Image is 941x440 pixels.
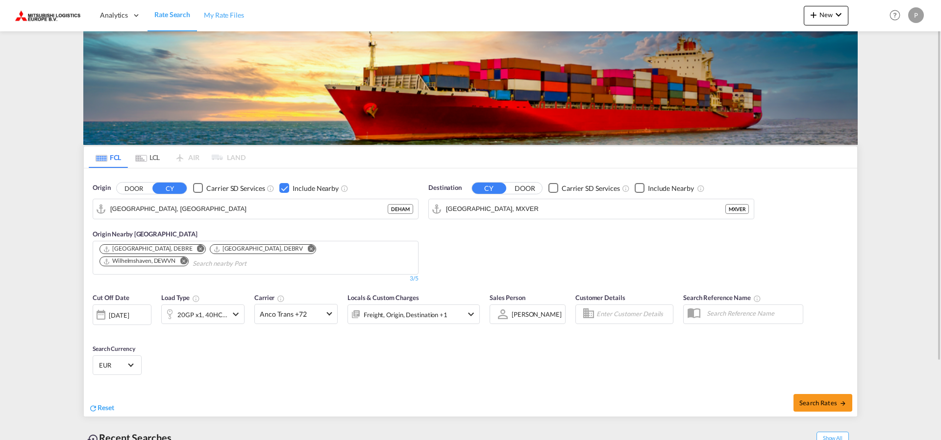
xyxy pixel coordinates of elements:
div: Press delete to remove this chip. [103,257,177,265]
span: Locals & Custom Charges [347,294,419,301]
div: Bremerhaven, DEBRV [213,245,303,253]
input: Enter Customer Details [596,307,670,322]
span: Load Type [161,294,200,301]
md-icon: icon-chevron-down [833,9,844,21]
md-icon: Your search will be saved by the below given name [753,295,761,302]
md-icon: icon-refresh [89,404,98,413]
div: 3/5 [410,275,419,283]
span: Help [887,7,903,23]
div: Origin DOOR CY Checkbox No InkUnchecked: Search for CY (Container Yard) services for all selected... [84,168,857,417]
span: EUR [99,361,126,370]
div: Press delete to remove this chip. [213,245,305,253]
span: Origin [93,183,110,193]
div: Help [887,7,908,24]
md-icon: The selected Trucker/Carrierwill be displayed in the rate results If the rates are from another f... [277,295,285,302]
img: 0def066002f611f0b450c5c881a5d6ed.png [15,4,81,26]
div: Freight Origin Destination Factory Stuffingicon-chevron-down [347,304,480,324]
span: Destination [428,183,462,193]
button: DOOR [508,183,542,194]
md-icon: Unchecked: Ignores neighbouring ports when fetching rates.Checked : Includes neighbouring ports w... [697,185,705,192]
button: CY [152,183,187,194]
div: icon-refreshReset [89,403,114,414]
md-checkbox: Checkbox No Ink [635,183,694,193]
md-checkbox: Checkbox No Ink [548,183,620,193]
md-icon: Unchecked: Ignores neighbouring ports when fetching rates.Checked : Includes neighbouring ports w... [341,185,348,192]
md-datepicker: Select [93,324,100,337]
span: Customer Details [575,294,625,301]
span: Carrier [254,294,285,301]
button: DOOR [117,183,151,194]
md-icon: icon-information-outline [192,295,200,302]
div: Bremen, DEBRE [103,245,193,253]
span: My Rate Files [204,11,244,19]
div: [PERSON_NAME] [512,310,562,318]
md-icon: icon-chevron-down [230,308,242,320]
span: New [808,11,844,19]
div: Carrier SD Services [562,184,620,193]
span: Rate Search [154,10,190,19]
md-icon: icon-arrow-right [840,400,846,407]
div: [DATE] [109,311,129,320]
button: Remove [301,245,316,255]
button: Remove [191,245,205,255]
div: Freight Origin Destination Factory Stuffing [364,308,447,322]
button: icon-plus 400-fgNewicon-chevron-down [804,6,848,25]
span: Cut Off Date [93,294,129,301]
md-checkbox: Checkbox No Ink [279,183,339,193]
div: Include Nearby [648,184,694,193]
div: MXVER [725,204,749,214]
div: 20GP x1 40HC x1 40GP x1 [177,308,227,322]
span: Reset [98,403,114,412]
md-pagination-wrapper: Use the left and right arrow keys to navigate between tabs [89,146,246,168]
div: [DATE] [93,304,151,325]
input: Search by Port [110,202,388,216]
img: LCL+%26+FCL+BACKGROUND.png [83,31,858,145]
md-select: Select Currency: € EUREuro [98,358,136,372]
div: P [908,7,924,23]
div: Include Nearby [293,184,339,193]
button: Search Ratesicon-arrow-right [793,394,852,412]
md-tab-item: FCL [89,146,128,168]
md-icon: icon-plus 400-fg [808,9,819,21]
md-icon: Unchecked: Search for CY (Container Yard) services for all selected carriers.Checked : Search for... [622,185,630,192]
span: Search Rates [799,399,846,407]
span: Sales Person [490,294,525,301]
md-input-container: Veracruz, MXVER [429,199,754,219]
input: Search Reference Name [702,306,803,321]
span: Search Currency [93,345,135,352]
md-select: Sales Person: Patrick May [511,307,563,321]
md-tab-item: LCL [128,146,167,168]
span: Search Reference Name [683,294,761,301]
div: DEHAM [388,204,413,214]
div: 20GP x1 40HC x1 40GP x1icon-chevron-down [161,304,245,324]
md-icon: Unchecked: Search for CY (Container Yard) services for all selected carriers.Checked : Search for... [267,185,274,192]
span: Anco Trans +72 [260,309,323,319]
md-input-container: Hamburg, DEHAM [93,199,418,219]
div: Wilhelmshaven, DEWVN [103,257,175,265]
md-icon: icon-chevron-down [465,308,477,320]
md-chips-wrap: Chips container. Use arrow keys to select chips. [98,241,413,272]
div: Press delete to remove this chip. [103,245,195,253]
span: Analytics [100,10,128,20]
span: Origin Nearby [GEOGRAPHIC_DATA] [93,230,198,238]
input: Search by Port [446,202,725,216]
md-checkbox: Checkbox No Ink [193,183,265,193]
button: Remove [173,257,188,267]
div: Carrier SD Services [206,184,265,193]
button: CY [472,183,506,194]
input: Search nearby Port [193,256,286,272]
